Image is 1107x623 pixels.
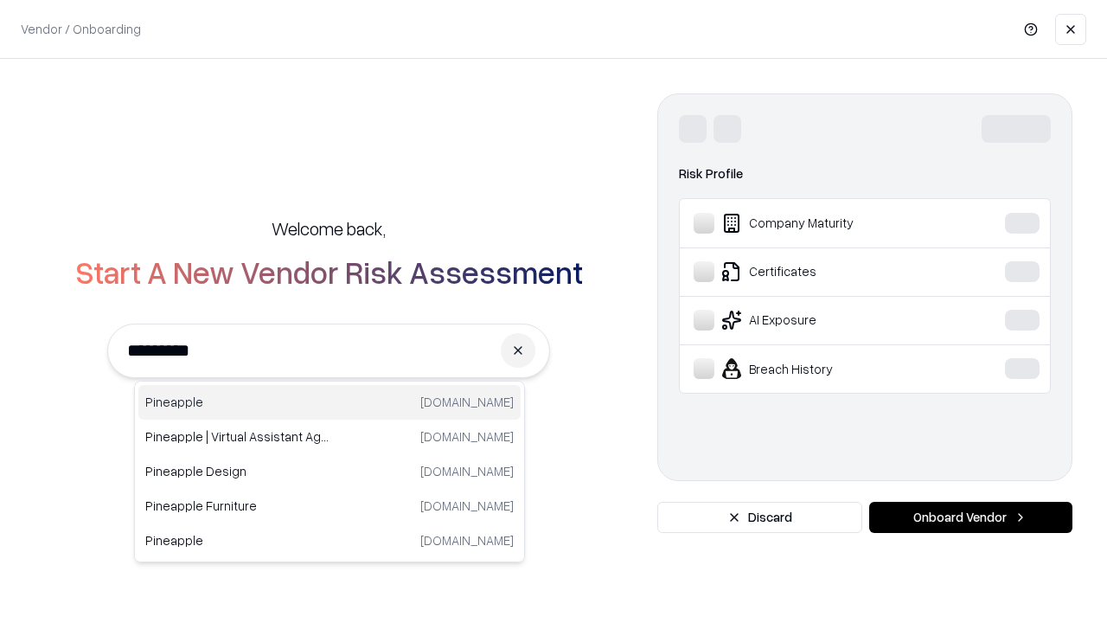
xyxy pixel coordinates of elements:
[694,358,952,379] div: Breach History
[21,20,141,38] p: Vendor / Onboarding
[420,531,514,549] p: [DOMAIN_NAME]
[657,502,862,533] button: Discard
[679,164,1051,184] div: Risk Profile
[420,497,514,515] p: [DOMAIN_NAME]
[145,427,330,446] p: Pineapple | Virtual Assistant Agency
[420,427,514,446] p: [DOMAIN_NAME]
[145,462,330,480] p: Pineapple Design
[420,393,514,411] p: [DOMAIN_NAME]
[694,261,952,282] div: Certificates
[145,497,330,515] p: Pineapple Furniture
[272,216,386,241] h5: Welcome back,
[75,254,583,289] h2: Start A New Vendor Risk Assessment
[694,213,952,234] div: Company Maturity
[134,381,525,562] div: Suggestions
[869,502,1072,533] button: Onboard Vendor
[420,462,514,480] p: [DOMAIN_NAME]
[694,310,952,331] div: AI Exposure
[145,531,330,549] p: Pineapple
[145,393,330,411] p: Pineapple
